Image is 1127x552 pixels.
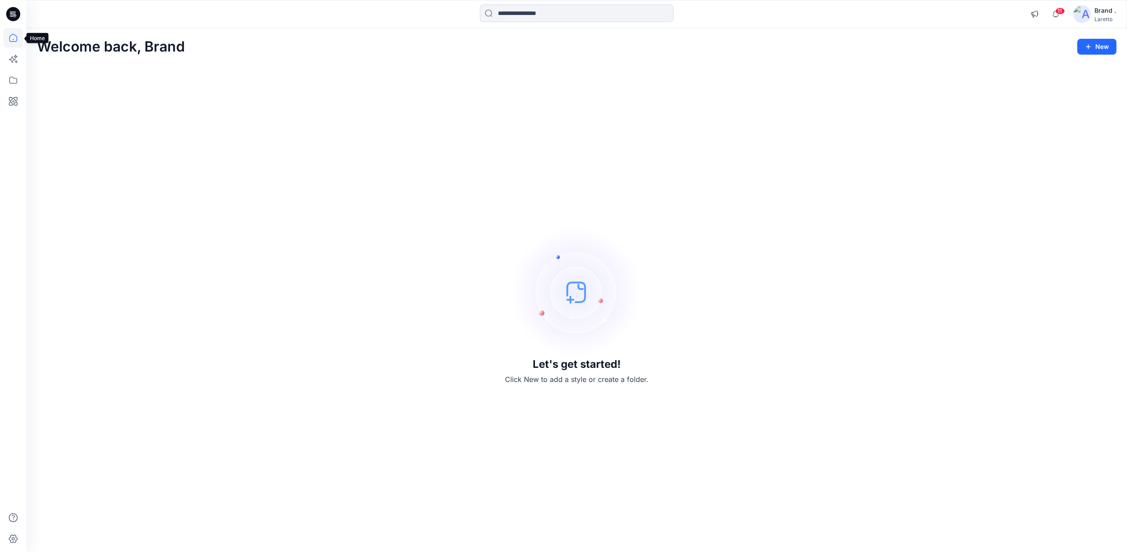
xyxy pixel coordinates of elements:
[37,39,185,55] h2: Welcome back, Brand
[533,358,621,370] h3: Let's get started!
[1077,39,1116,55] button: New
[1073,5,1091,23] img: avatar
[505,374,648,385] p: Click New to add a style or create a folder.
[1055,7,1065,15] span: 11
[1094,5,1116,16] div: Brand .
[1094,16,1116,22] div: Laretto
[511,226,643,358] img: empty-state-image.svg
